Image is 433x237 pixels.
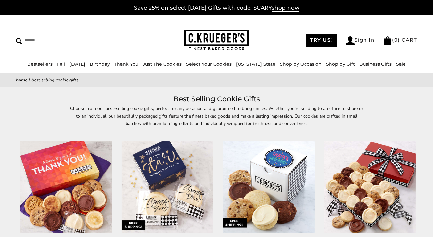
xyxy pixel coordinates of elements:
[26,93,407,105] h1: Best Selling Cookie Gifts
[346,36,355,45] img: Account
[184,30,249,51] img: C.KRUEGER'S
[143,61,182,67] a: Just The Cookies
[27,61,53,67] a: Bestsellers
[16,76,417,84] nav: breadcrumbs
[90,61,110,67] a: Birthday
[306,34,337,47] a: TRY US!
[346,36,375,45] a: Sign In
[134,4,299,12] a: Save 25% on select [DATE] Gifts with code: SCARYshop now
[16,35,109,45] input: Search
[31,77,78,83] span: Best Selling Cookie Gifts
[16,77,28,83] a: Home
[236,61,275,67] a: [US_STATE] State
[359,61,392,67] a: Business Gifts
[383,37,417,43] a: (0) CART
[122,141,213,233] img: You’re a Star Duo Sampler - Iced Cookies with Messages
[69,61,85,67] a: [DATE]
[394,37,398,43] span: 0
[383,36,392,45] img: Bag
[324,141,416,233] img: Red Luxe Gift Box - Assorted Mini Cookies
[272,4,299,12] span: shop now
[29,77,30,83] span: |
[396,61,406,67] a: Sale
[16,38,22,44] img: Search
[69,105,364,134] p: Choose from our best-selling cookie gifts, perfect for any occasion and guaranteed to bring smile...
[280,61,322,67] a: Shop by Occasion
[20,141,112,233] img: Box of Thanks Cookie Gift Boxes - Assorted Cookies
[114,61,138,67] a: Thank You
[326,61,355,67] a: Shop by Gift
[57,61,65,67] a: Fall
[186,61,232,67] a: Select Your Cookies
[223,141,315,233] img: Thanks for Being Awesome Mini Cube Sampler - Assorted Mini Cookies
